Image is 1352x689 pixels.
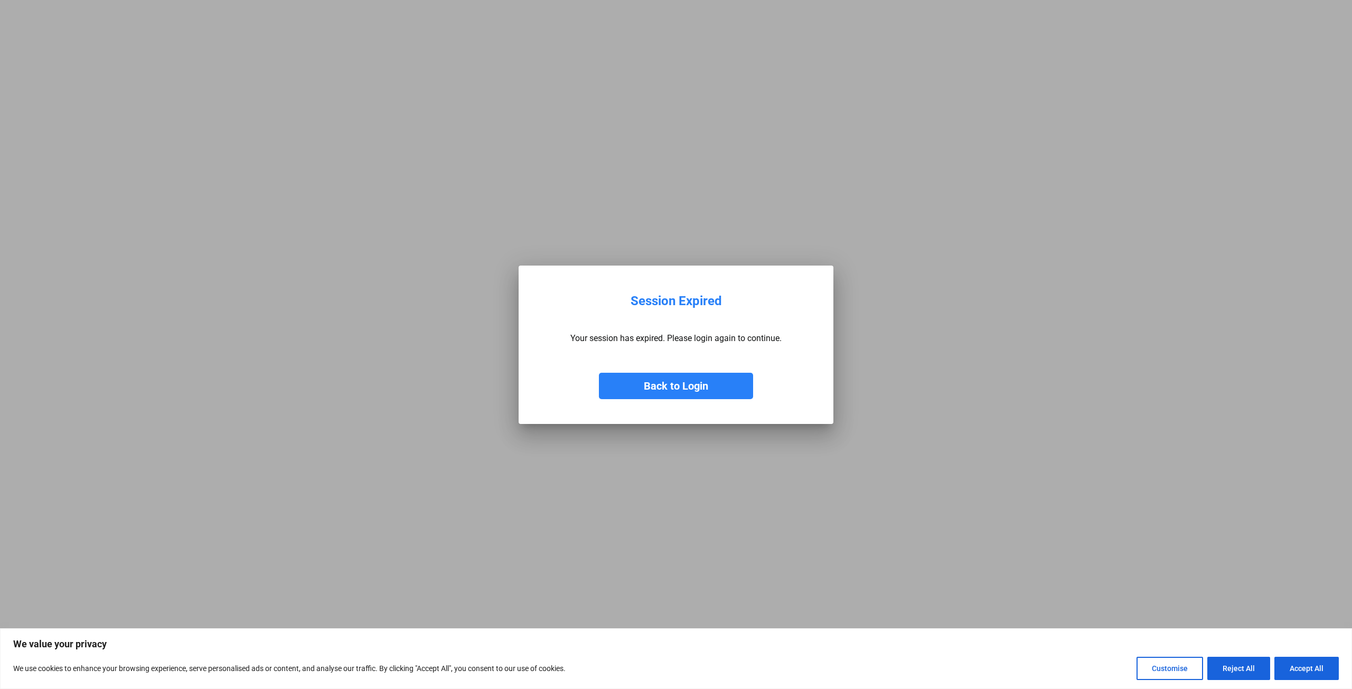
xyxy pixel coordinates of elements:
p: We value your privacy [13,638,1339,650]
button: Back to Login [599,373,753,399]
p: We use cookies to enhance your browsing experience, serve personalised ads or content, and analys... [13,662,566,675]
button: Reject All [1207,657,1270,680]
div: Session Expired [631,294,722,309]
p: Your session has expired. Please login again to continue. [570,333,782,343]
button: Customise [1137,657,1203,680]
button: Accept All [1274,657,1339,680]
